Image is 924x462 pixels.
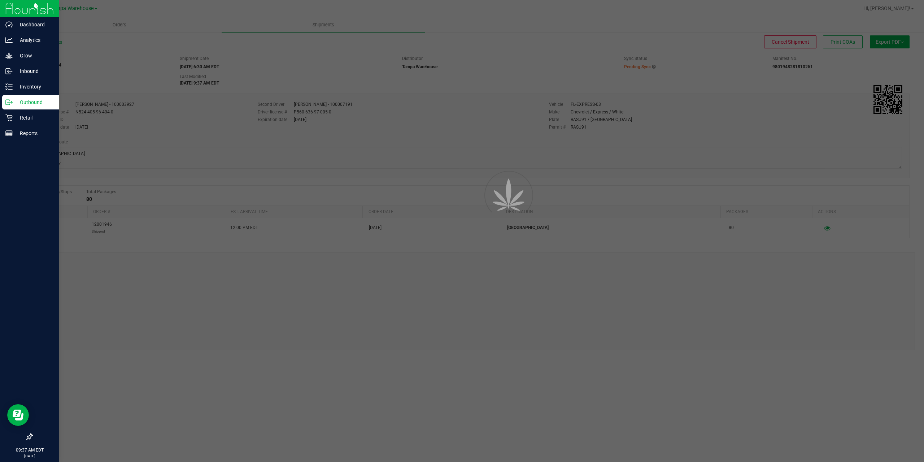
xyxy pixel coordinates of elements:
inline-svg: Reports [5,130,13,137]
inline-svg: Dashboard [5,21,13,28]
p: Inventory [13,82,56,91]
p: [DATE] [3,453,56,459]
p: 09:37 AM EDT [3,447,56,453]
inline-svg: Inventory [5,83,13,90]
p: Dashboard [13,20,56,29]
inline-svg: Inbound [5,68,13,75]
p: Outbound [13,98,56,107]
inline-svg: Retail [5,114,13,121]
p: Retail [13,113,56,122]
inline-svg: Grow [5,52,13,59]
inline-svg: Outbound [5,99,13,106]
inline-svg: Analytics [5,36,13,44]
p: Analytics [13,36,56,44]
p: Grow [13,51,56,60]
p: Reports [13,129,56,138]
iframe: Resource center [7,404,29,426]
p: Inbound [13,67,56,75]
